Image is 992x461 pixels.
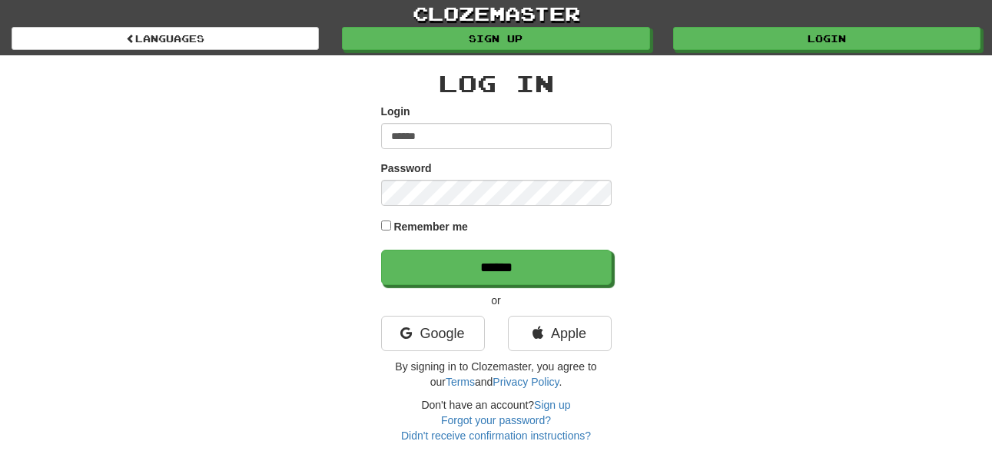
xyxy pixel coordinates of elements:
[381,316,485,351] a: Google
[381,397,612,443] div: Don't have an account?
[493,376,559,388] a: Privacy Policy
[534,399,570,411] a: Sign up
[446,376,475,388] a: Terms
[381,293,612,308] p: or
[381,161,432,176] label: Password
[381,359,612,390] p: By signing in to Clozemaster, you agree to our and .
[12,27,319,50] a: Languages
[673,27,980,50] a: Login
[393,219,468,234] label: Remember me
[508,316,612,351] a: Apple
[342,27,649,50] a: Sign up
[441,414,551,426] a: Forgot your password?
[381,71,612,96] h2: Log In
[381,104,410,119] label: Login
[401,429,591,442] a: Didn't receive confirmation instructions?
